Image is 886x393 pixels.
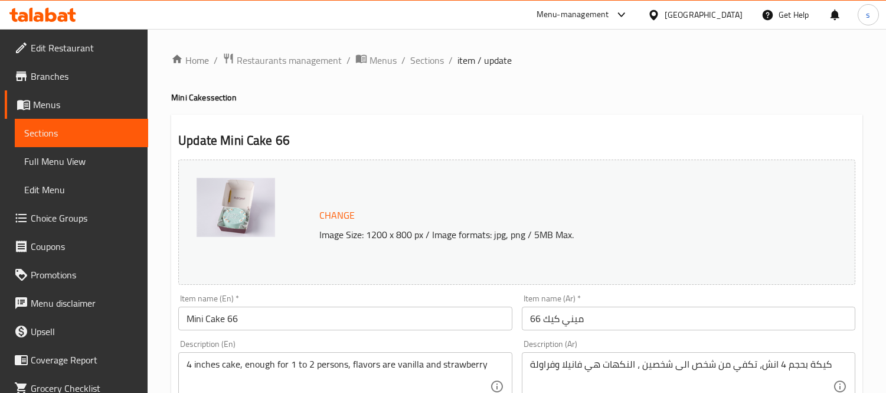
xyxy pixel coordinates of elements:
input: Enter name En [178,307,512,330]
img: mmw_638929105009962994 [197,178,275,237]
a: Menus [5,90,148,119]
a: Edit Menu [15,176,148,204]
a: Coverage Report [5,346,148,374]
input: Enter name Ar [522,307,855,330]
a: Full Menu View [15,147,148,176]
a: Coupons [5,232,148,261]
div: [GEOGRAPHIC_DATA] [665,8,743,21]
nav: breadcrumb [171,53,862,68]
span: Promotions [31,268,139,282]
span: Sections [24,126,139,140]
span: Restaurants management [237,53,342,67]
span: Menus [33,98,139,112]
a: Menus [355,53,397,68]
span: item / update [457,53,512,67]
h4: Mini Cakes section [171,92,862,103]
a: Choice Groups [5,204,148,232]
span: Full Menu View [24,154,139,168]
a: Promotions [5,261,148,289]
p: Image Size: 1200 x 800 px / Image formats: jpg, png / 5MB Max. [315,228,795,242]
button: Change [315,203,359,228]
a: Sections [410,53,444,67]
span: Coverage Report [31,353,139,367]
li: / [346,53,351,67]
span: s [866,8,870,21]
span: Branches [31,69,139,83]
a: Home [171,53,209,67]
a: Menu disclaimer [5,289,148,317]
h2: Update Mini Cake 66 [178,132,855,150]
a: Sections [15,119,148,147]
span: Change [319,207,355,224]
span: Upsell [31,324,139,339]
span: Menus [370,53,397,67]
div: Menu-management [537,8,609,22]
li: / [214,53,218,67]
span: Menu disclaimer [31,296,139,310]
a: Upsell [5,317,148,346]
span: Edit Menu [24,183,139,197]
a: Restaurants management [223,53,342,68]
span: Choice Groups [31,211,139,225]
li: / [401,53,406,67]
span: Coupons [31,239,139,254]
a: Branches [5,62,148,90]
a: Edit Restaurant [5,34,148,62]
span: Edit Restaurant [31,41,139,55]
li: / [449,53,453,67]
